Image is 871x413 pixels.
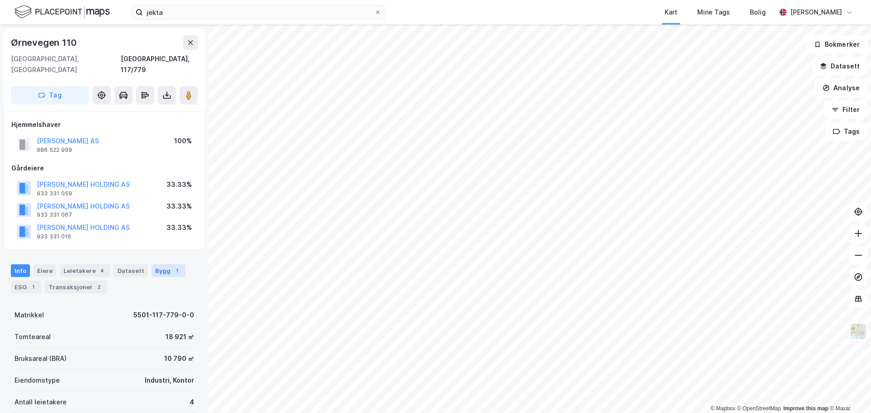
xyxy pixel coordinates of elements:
div: 4 [98,266,107,275]
div: Matrikkel [15,310,44,321]
div: Eiendomstype [15,375,60,386]
a: OpenStreetMap [737,405,781,412]
div: Kart [665,7,677,18]
div: 33.33% [166,201,192,212]
div: Transaksjoner [45,281,107,293]
img: logo.f888ab2527a4732fd821a326f86c7f29.svg [15,4,110,20]
a: Mapbox [710,405,735,412]
div: Industri, Kontor [145,375,194,386]
div: 986 522 999 [37,146,72,154]
button: Analyse [815,79,867,97]
img: Z [850,323,867,340]
button: Tags [825,122,867,141]
button: Filter [824,101,867,119]
div: Eiere [34,264,56,277]
div: 33.33% [166,222,192,233]
div: 33.33% [166,179,192,190]
div: Gårdeiere [11,163,197,174]
div: 1 [29,282,38,292]
button: Tag [11,86,89,104]
button: Datasett [812,57,867,75]
div: Info [11,264,30,277]
div: Hjemmelshaver [11,119,197,130]
div: [GEOGRAPHIC_DATA], 117/779 [121,53,198,75]
div: Ørnevegen 110 [11,35,78,50]
div: 10 790 ㎡ [164,353,194,364]
div: 5501-117-779-0-0 [133,310,194,321]
div: 18 921 ㎡ [166,331,194,342]
div: Antall leietakere [15,397,67,408]
div: 1 [172,266,181,275]
iframe: Chat Widget [826,369,871,413]
div: Datasett [114,264,148,277]
div: Bruksareal (BRA) [15,353,67,364]
div: 933 331 067 [37,211,72,219]
div: 2 [94,282,103,292]
div: [GEOGRAPHIC_DATA], [GEOGRAPHIC_DATA] [11,53,121,75]
div: Bygg [152,264,185,277]
button: Bokmerker [806,35,867,53]
input: Søk på adresse, matrikkel, gårdeiere, leietakere eller personer [143,5,374,19]
div: Mine Tags [697,7,730,18]
div: 933 331 059 [37,190,72,197]
div: Leietakere [60,264,110,277]
div: 100% [174,136,192,146]
div: 933 331 016 [37,233,71,240]
a: Improve this map [783,405,828,412]
div: Bolig [750,7,766,18]
div: ESG [11,281,41,293]
div: [PERSON_NAME] [790,7,842,18]
div: Tomteareal [15,331,51,342]
div: 4 [190,397,194,408]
